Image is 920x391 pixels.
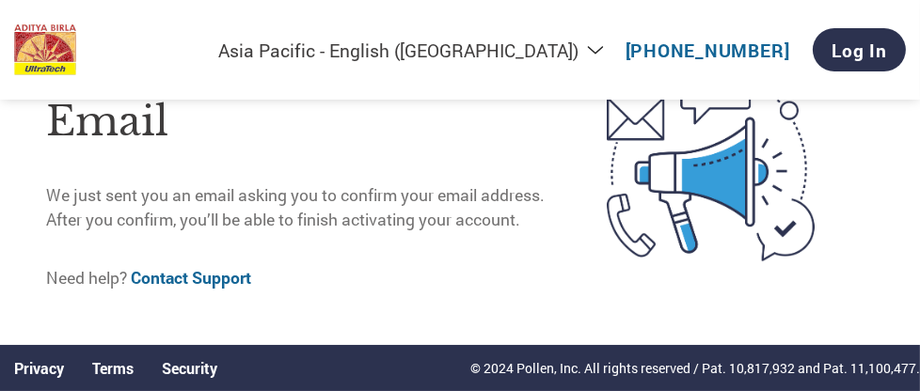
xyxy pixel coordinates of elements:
[470,358,920,378] p: © 2024 Pollen, Inc. All rights reserved / Pat. 10,817,932 and Pat. 11,100,477.
[813,28,906,71] a: Log In
[14,358,64,378] a: Privacy
[92,358,134,378] a: Terms
[131,267,251,289] a: Contact Support
[547,35,874,287] img: open-email
[14,24,76,76] img: UltraTech
[46,266,547,290] p: Need help?
[46,183,547,233] p: We just sent you an email asking you to confirm your email address. After you confirm, you’ll be ...
[162,358,217,378] a: Security
[626,39,790,62] a: [PHONE_NUMBER]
